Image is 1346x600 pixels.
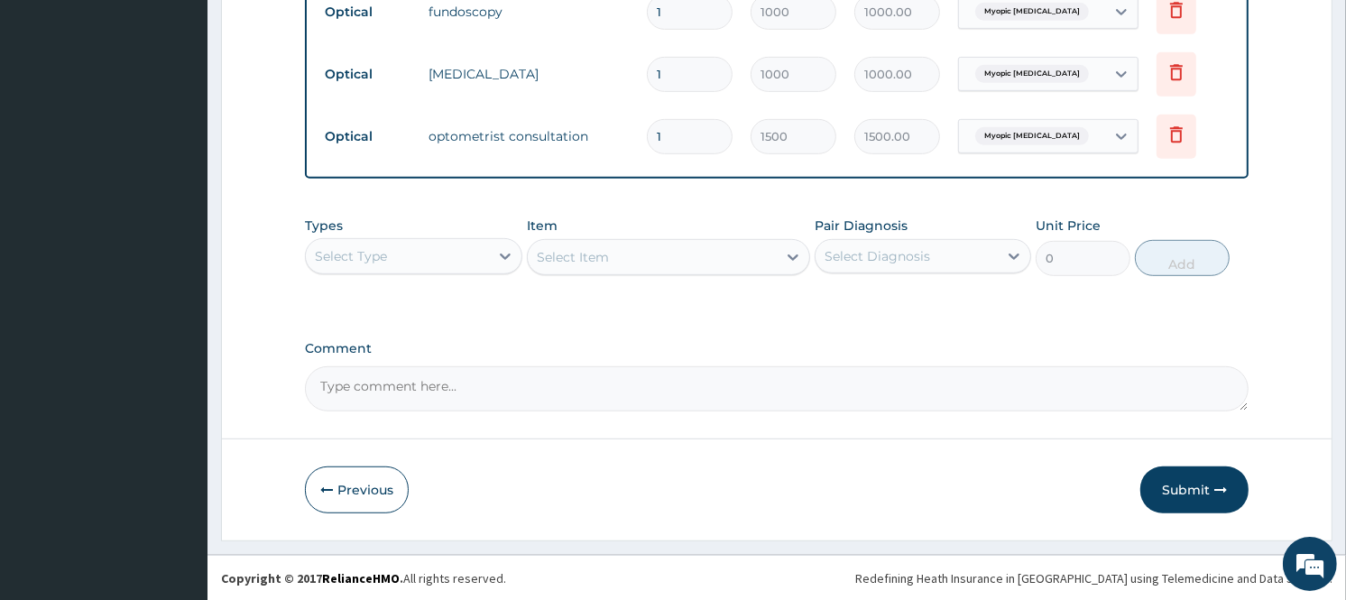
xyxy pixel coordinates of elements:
label: Item [527,217,558,235]
span: Myopic [MEDICAL_DATA] [975,3,1089,21]
textarea: Type your message and hit 'Enter' [9,404,344,467]
td: Optical [316,120,419,153]
span: We're online! [105,183,249,365]
img: d_794563401_company_1708531726252_794563401 [33,90,73,135]
div: Redefining Heath Insurance in [GEOGRAPHIC_DATA] using Telemedicine and Data Science! [855,569,1332,587]
a: RelianceHMO [322,570,400,586]
div: Select Diagnosis [825,247,930,265]
div: Minimize live chat window [296,9,339,52]
strong: Copyright © 2017 . [221,570,403,586]
label: Unit Price [1036,217,1101,235]
span: Myopic [MEDICAL_DATA] [975,65,1089,83]
td: Optical [316,58,419,91]
button: Add [1135,240,1230,276]
span: Myopic [MEDICAL_DATA] [975,127,1089,145]
div: Chat with us now [94,101,303,125]
td: optometrist consultation [419,118,638,154]
td: [MEDICAL_DATA] [419,56,638,92]
label: Pair Diagnosis [815,217,908,235]
button: Previous [305,466,409,513]
label: Types [305,218,343,234]
div: Select Type [315,247,387,265]
button: Submit [1140,466,1249,513]
label: Comment [305,341,1249,356]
